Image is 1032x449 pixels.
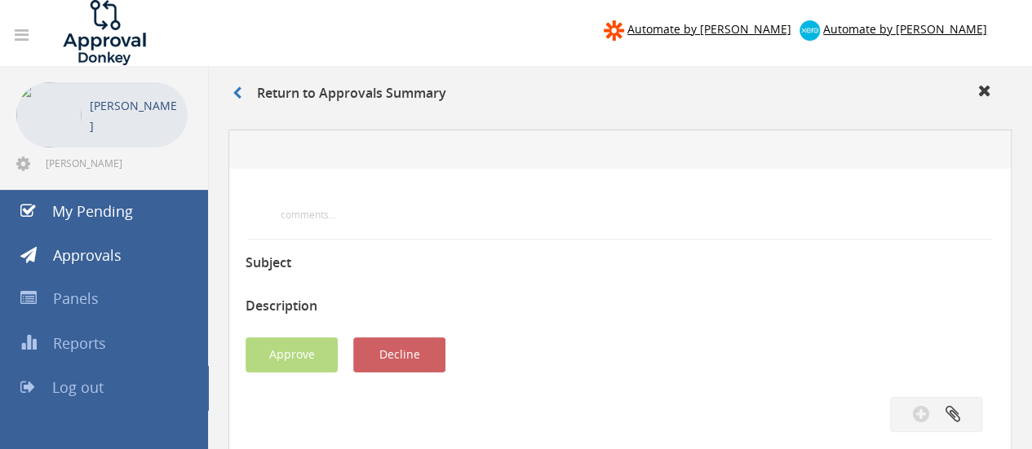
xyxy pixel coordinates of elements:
span: Approvals [53,245,122,265]
h3: Subject [246,256,994,271]
img: xero-logo.png [799,20,820,41]
small: comments... [281,209,336,221]
button: Approve [246,337,338,372]
span: Automate by [PERSON_NAME] [627,21,791,37]
span: My Pending [52,201,133,221]
button: Decline [353,337,445,372]
span: Log out [52,377,104,397]
span: Automate by [PERSON_NAME] [823,21,987,37]
h3: Description [246,299,994,314]
img: zapier-logomark.png [604,20,624,41]
h3: Return to Approvals Summary [233,86,446,101]
p: [PERSON_NAME] [90,95,179,136]
span: Panels [53,288,99,308]
span: [PERSON_NAME][EMAIL_ADDRESS][PERSON_NAME][DOMAIN_NAME] [46,156,184,169]
span: Reports [53,333,106,353]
